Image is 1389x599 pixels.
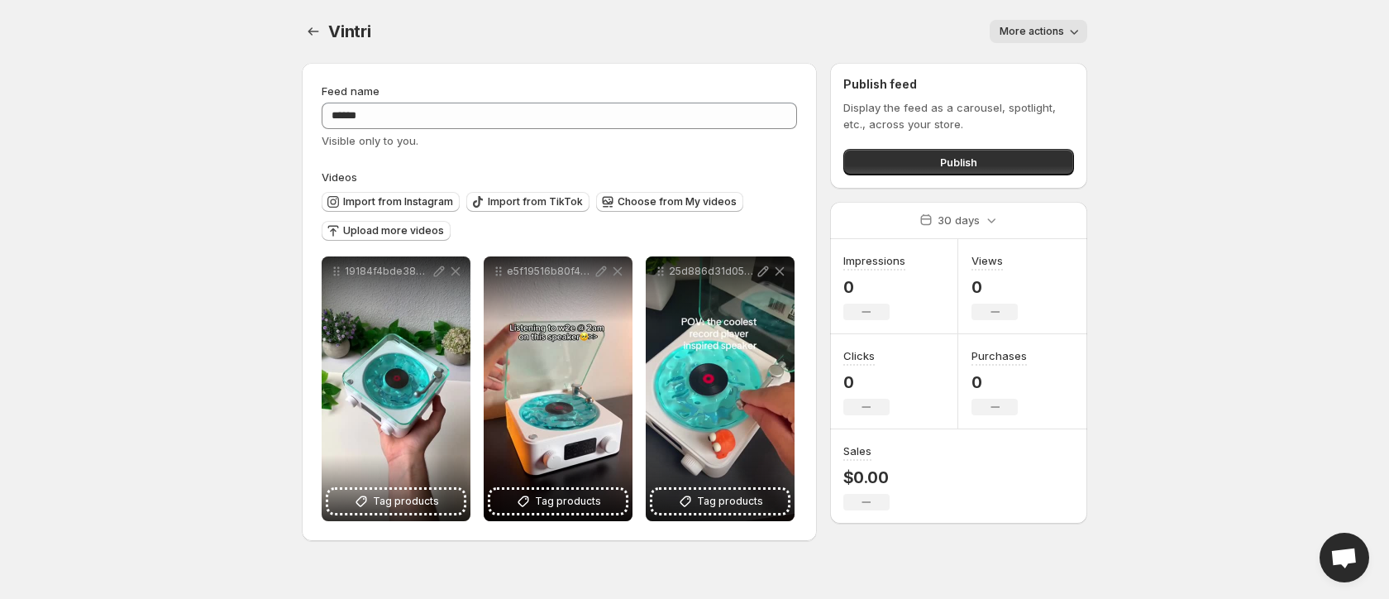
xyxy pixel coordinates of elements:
span: Import from Instagram [343,195,453,208]
p: Display the feed as a carousel, spotlight, etc., across your store. [843,99,1074,132]
button: Choose from My videos [596,192,743,212]
span: Choose from My videos [618,195,737,208]
p: 0 [971,277,1018,297]
p: $0.00 [843,467,890,487]
h3: Impressions [843,252,905,269]
button: Tag products [490,490,626,513]
button: Upload more videos [322,221,451,241]
p: 30 days [938,212,980,228]
h3: Clicks [843,347,875,364]
span: Import from TikTok [488,195,583,208]
span: Tag products [697,493,763,510]
h3: Sales [843,443,871,459]
p: 19184f4bde384a86aaeaaef16af13f4c [345,265,431,278]
p: 0 [971,372,1027,392]
span: Videos [322,170,357,184]
button: Tag products [328,490,464,513]
p: e5f19516b80f4c36b9c4904f0385d641 [507,265,593,278]
span: Tag products [373,493,439,510]
div: e5f19516b80f4c36b9c4904f0385d641Tag products [484,256,632,521]
div: 19184f4bde384a86aaeaaef16af13f4cTag products [322,256,470,521]
h2: Publish feed [843,76,1074,93]
span: Feed name [322,84,379,98]
span: More actions [1000,25,1064,38]
span: Tag products [535,493,601,510]
button: Settings [302,20,325,43]
button: Import from Instagram [322,192,460,212]
span: Visible only to you. [322,134,418,147]
span: Upload more videos [343,224,444,237]
p: 0 [843,372,890,392]
p: 25d886d31d054d7d903aabfe53c9ef27 [669,265,755,278]
h3: Views [971,252,1003,269]
button: Publish [843,149,1074,175]
h3: Purchases [971,347,1027,364]
button: Tag products [652,490,788,513]
button: Import from TikTok [466,192,589,212]
a: Open chat [1320,533,1369,582]
span: Publish [940,154,977,170]
span: Vintri [328,22,371,41]
div: 25d886d31d054d7d903aabfe53c9ef27Tag products [646,256,795,521]
button: More actions [990,20,1087,43]
p: 0 [843,277,905,297]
